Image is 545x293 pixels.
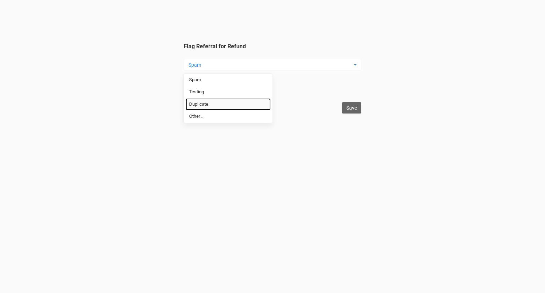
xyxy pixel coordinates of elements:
[189,113,204,120] span: Other ...
[184,43,361,97] legend: Flag Referral for Refund
[189,77,201,83] span: Spam
[342,102,361,114] input: Save
[189,89,204,95] span: Testing
[188,61,352,68] span: Spam
[184,59,361,71] button: Spam
[189,101,208,108] span: Duplicate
